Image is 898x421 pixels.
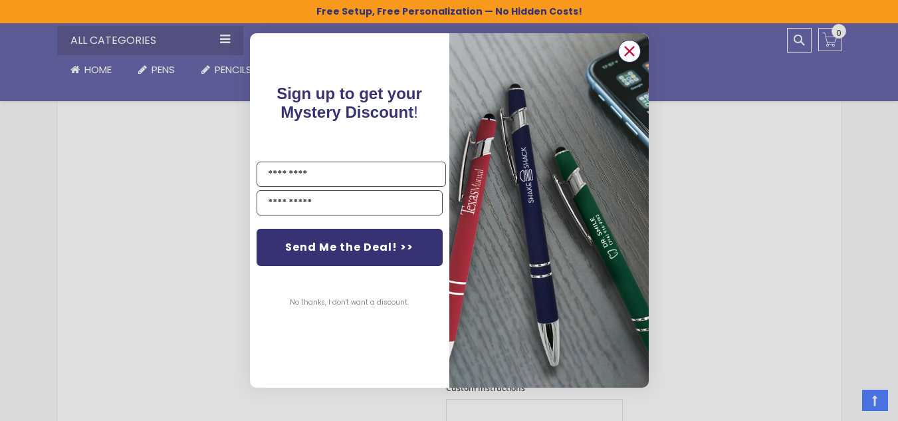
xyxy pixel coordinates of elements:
[257,229,443,266] button: Send Me the Deal! >>
[277,84,422,121] span: !
[618,40,641,63] button: Close dialog
[257,190,443,215] input: YOUR EMAIL
[277,84,422,121] span: Sign up to get your Mystery Discount
[449,33,649,388] img: 081b18bf-2f98-4675-a917-09431eb06994.jpeg
[283,286,415,319] button: No thanks, I don't want a discount.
